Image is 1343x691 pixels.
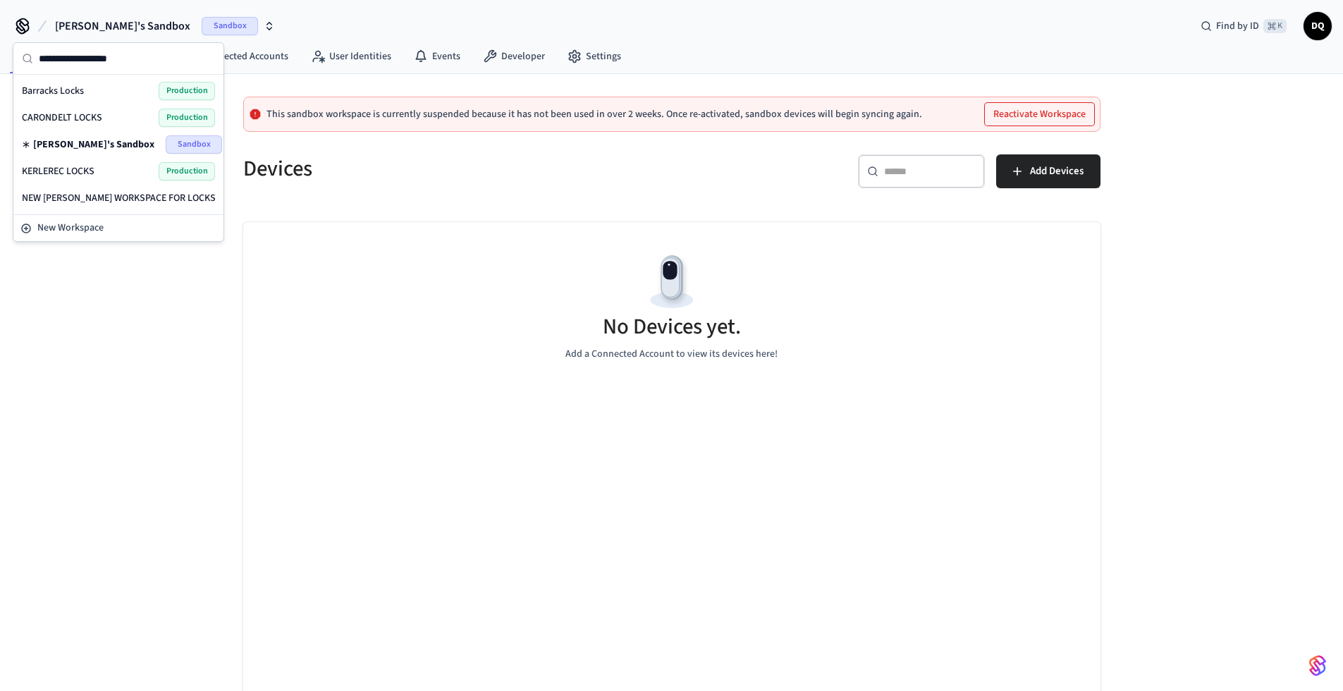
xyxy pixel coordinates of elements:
button: New Workspace [15,216,222,240]
button: DQ [1304,12,1332,40]
a: Connected Accounts [172,44,300,69]
div: Suggestions [13,75,223,214]
button: Add Devices [996,154,1100,188]
span: [PERSON_NAME]'s Sandbox [33,137,154,152]
span: [PERSON_NAME]'s Sandbox [55,18,190,35]
a: Developer [472,44,556,69]
span: NEW [PERSON_NAME] WORKSPACE FOR LOCKS [22,191,216,205]
span: CARONDELT LOCKS [22,111,102,125]
span: Sandbox [166,135,222,154]
span: Production [159,109,215,127]
a: User Identities [300,44,403,69]
img: SeamLogoGradient.69752ec5.svg [1309,654,1326,677]
span: Add Devices [1030,162,1084,181]
a: Devices [3,44,76,69]
div: Find by ID⌘ K [1189,13,1298,39]
img: Devices Empty State [640,250,704,314]
span: New Workspace [37,221,104,236]
h5: No Devices yet. [603,312,741,341]
span: DQ [1305,13,1330,39]
button: Reactivate Workspace [985,103,1094,126]
span: ⌘ K [1263,19,1287,33]
a: Events [403,44,472,69]
span: KERLEREC LOCKS [22,164,94,178]
span: Production [159,162,215,181]
span: Sandbox [202,17,258,35]
p: This sandbox workspace is currently suspended because it has not been used in over 2 weeks. Once ... [266,109,922,120]
span: Barracks Locks [22,84,84,98]
span: Find by ID [1216,19,1259,33]
a: Settings [556,44,632,69]
p: Add a Connected Account to view its devices here! [565,347,778,362]
span: Production [159,82,215,100]
h5: Devices [243,154,663,183]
